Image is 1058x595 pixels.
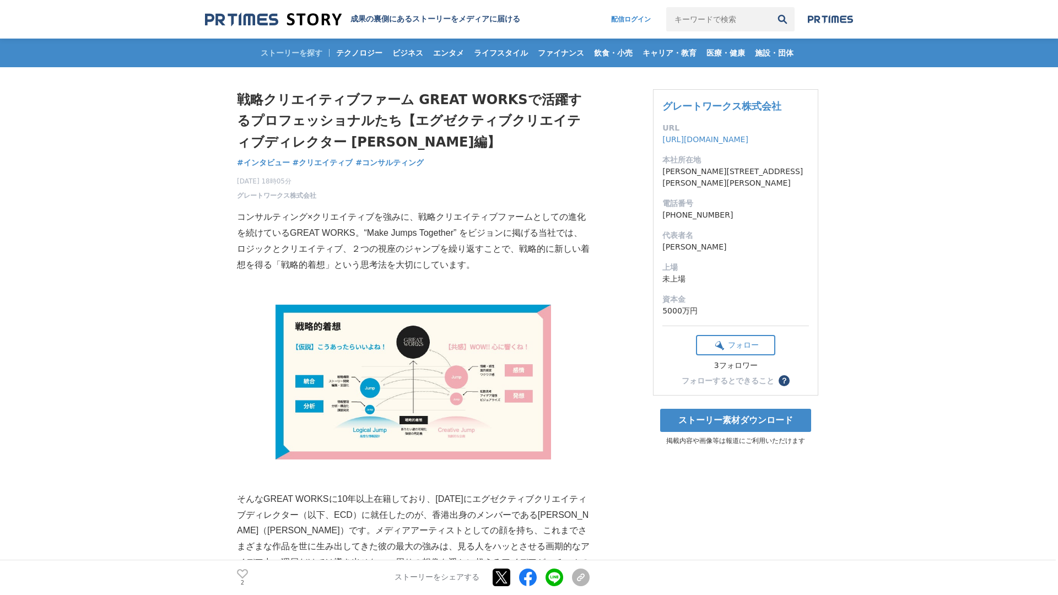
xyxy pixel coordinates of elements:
img: prtimes [808,15,853,24]
span: #クリエイティブ [293,158,353,167]
a: 飲食・小売 [590,39,637,67]
a: ライフスタイル [469,39,532,67]
a: グレートワークス株式会社 [662,100,781,112]
button: フォロー [696,335,775,355]
dt: 代表者名 [662,230,809,241]
p: ストーリーをシェアする [395,573,479,583]
a: #コンサルティング [355,157,424,169]
dt: 本社所在地 [662,154,809,166]
div: 3フォロワー [696,361,775,371]
h1: 戦略クリエイティブファーム GREAT WORKSで活躍するプロフェッショナルたち【エグゼクティブクリエイティブディレクター [PERSON_NAME]編】 [237,89,590,153]
img: thumbnail_57fed880-a32c-11f0-801e-314050398cb6.png [276,305,551,459]
dt: 上場 [662,262,809,273]
a: グレートワークス株式会社 [237,191,316,201]
p: そんなGREAT WORKSに10年以上在籍しており、[DATE]にエグゼクティブクリエイティブディレクター（以下、ECD）に就任したのが、香港出身のメンバーである[PERSON_NAME]（[... [237,491,590,587]
a: エンタメ [429,39,468,67]
a: 配信ログイン [600,7,662,31]
dt: 資本金 [662,294,809,305]
dt: 電話番号 [662,198,809,209]
h2: 成果の裏側にあるストーリーをメディアに届ける [350,14,520,24]
span: キャリア・教育 [638,48,701,58]
dd: 未上場 [662,273,809,285]
span: テクノロジー [332,48,387,58]
a: 成果の裏側にあるストーリーをメディアに届ける 成果の裏側にあるストーリーをメディアに届ける [205,12,520,27]
span: #インタビュー [237,158,290,167]
img: 成果の裏側にあるストーリーをメディアに届ける [205,12,342,27]
dt: URL [662,122,809,134]
span: [DATE] 18時05分 [237,176,316,186]
span: #コンサルティング [355,158,424,167]
p: コンサルティング×クリエイティブを強みに、戦略クリエイティブファームとしての進化を続けているGREAT WORKS。“Make Jumps Together” をビジョンに掲げる当社では、ロジッ... [237,209,590,273]
button: 検索 [770,7,795,31]
span: ライフスタイル [469,48,532,58]
p: 2 [237,580,248,586]
a: [URL][DOMAIN_NAME] [662,135,748,144]
dd: [PERSON_NAME] [662,241,809,253]
span: 施設・団体 [751,48,798,58]
p: 掲載内容や画像等は報道にご利用いただけます [653,436,818,446]
dd: [PERSON_NAME][STREET_ADDRESS][PERSON_NAME][PERSON_NAME] [662,166,809,189]
span: ビジネス [388,48,428,58]
span: 飲食・小売 [590,48,637,58]
dd: [PHONE_NUMBER] [662,209,809,221]
button: ？ [779,375,790,386]
a: ファイナンス [533,39,589,67]
span: ファイナンス [533,48,589,58]
a: ビジネス [388,39,428,67]
a: #インタビュー [237,157,290,169]
a: テクノロジー [332,39,387,67]
a: 施設・団体 [751,39,798,67]
span: 医療・健康 [702,48,749,58]
a: キャリア・教育 [638,39,701,67]
a: 医療・健康 [702,39,749,67]
div: フォローするとできること [682,377,774,385]
dd: 5000万円 [662,305,809,317]
span: ？ [780,377,788,385]
a: ストーリー素材ダウンロード [660,409,811,432]
a: #クリエイティブ [293,157,353,169]
span: エンタメ [429,48,468,58]
input: キーワードで検索 [666,7,770,31]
